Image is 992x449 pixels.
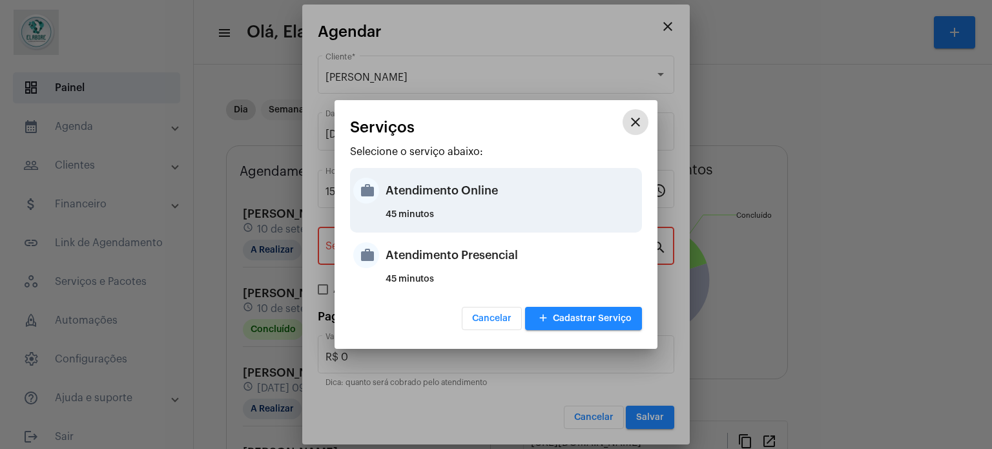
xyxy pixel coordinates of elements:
span: Cadastrar Serviço [535,314,632,323]
mat-icon: work [353,178,379,204]
span: Serviços [350,119,415,136]
mat-icon: work [353,242,379,268]
div: Atendimento Online [386,171,639,210]
p: Selecione o serviço abaixo: [350,146,642,158]
div: 45 minutos [386,275,639,294]
div: Atendimento Presencial [386,236,639,275]
span: Cancelar [472,314,512,323]
button: Cadastrar Serviço [525,307,642,330]
div: 45 minutos [386,210,639,229]
mat-icon: close [628,114,643,130]
mat-icon: add [535,310,551,328]
button: Cancelar [462,307,522,330]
